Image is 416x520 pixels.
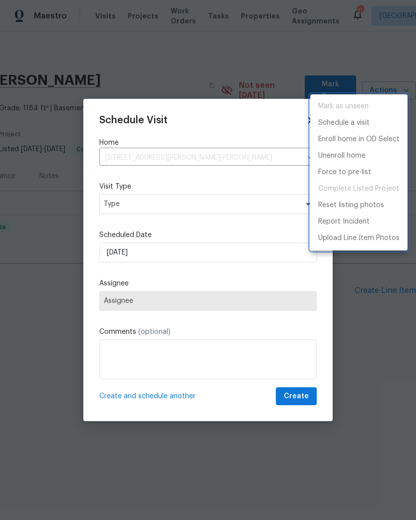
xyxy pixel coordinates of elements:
[310,181,408,197] span: Project is already completed
[318,151,366,161] p: Unenroll home
[318,118,370,128] p: Schedule a visit
[318,200,384,211] p: Reset listing photos
[318,167,371,178] p: Force to pre-list
[318,217,370,227] p: Report Incident
[318,134,400,145] p: Enroll home in OD Select
[318,233,400,244] p: Upload Line Item Photos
